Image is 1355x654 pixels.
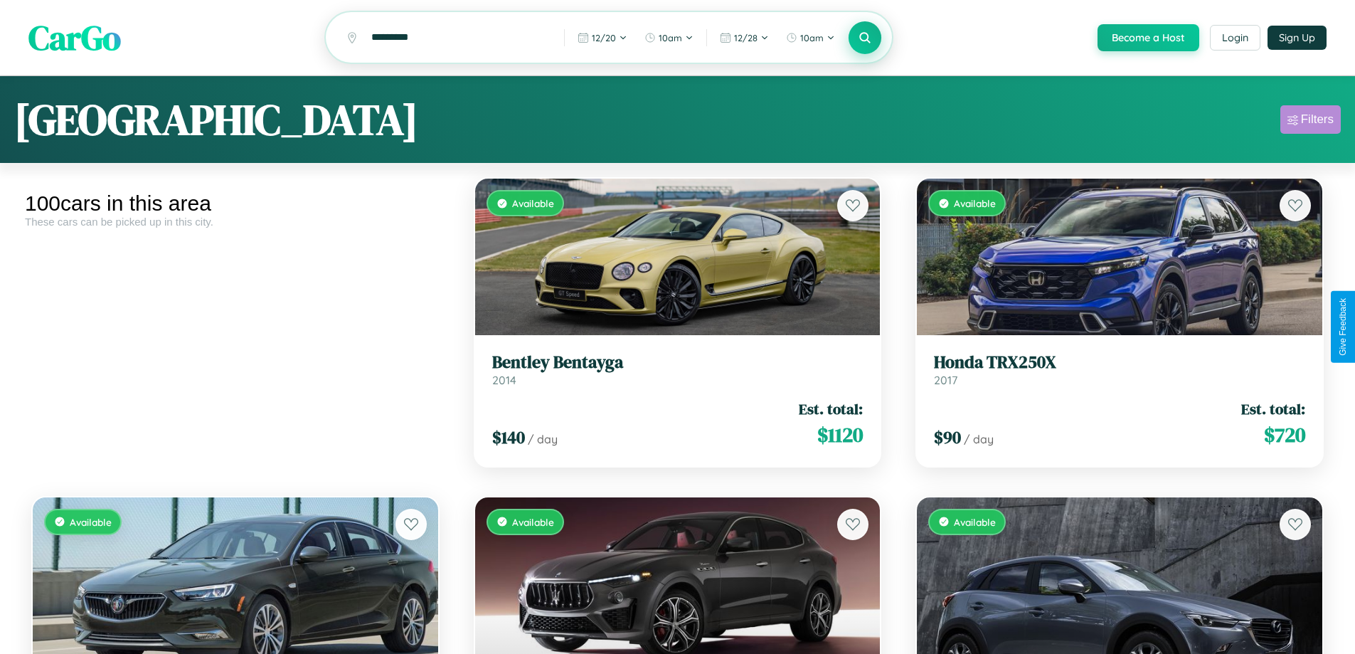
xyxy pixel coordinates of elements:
[954,516,996,528] span: Available
[934,426,961,449] span: $ 90
[934,352,1305,387] a: Honda TRX250X2017
[1241,399,1305,419] span: Est. total:
[1280,105,1341,134] button: Filters
[713,26,776,49] button: 12/28
[592,32,616,43] span: 12 / 20
[528,432,558,446] span: / day
[1098,24,1199,51] button: Become a Host
[25,191,446,216] div: 100 cars in this area
[964,432,994,446] span: / day
[934,352,1305,373] h3: Honda TRX250X
[799,399,863,419] span: Est. total:
[734,32,758,43] span: 12 / 28
[637,26,701,49] button: 10am
[492,352,864,373] h3: Bentley Bentayga
[570,26,634,49] button: 12/20
[1338,298,1348,356] div: Give Feedback
[934,373,957,387] span: 2017
[779,26,842,49] button: 10am
[14,90,418,149] h1: [GEOGRAPHIC_DATA]
[1268,26,1327,50] button: Sign Up
[954,197,996,209] span: Available
[800,32,824,43] span: 10am
[70,516,112,528] span: Available
[25,216,446,228] div: These cars can be picked up in this city.
[492,426,525,449] span: $ 140
[1264,421,1305,449] span: $ 720
[1301,112,1334,127] div: Filters
[1210,25,1260,51] button: Login
[817,421,863,449] span: $ 1120
[492,373,516,387] span: 2014
[28,14,121,61] span: CarGo
[492,352,864,387] a: Bentley Bentayga2014
[659,32,682,43] span: 10am
[512,516,554,528] span: Available
[512,197,554,209] span: Available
